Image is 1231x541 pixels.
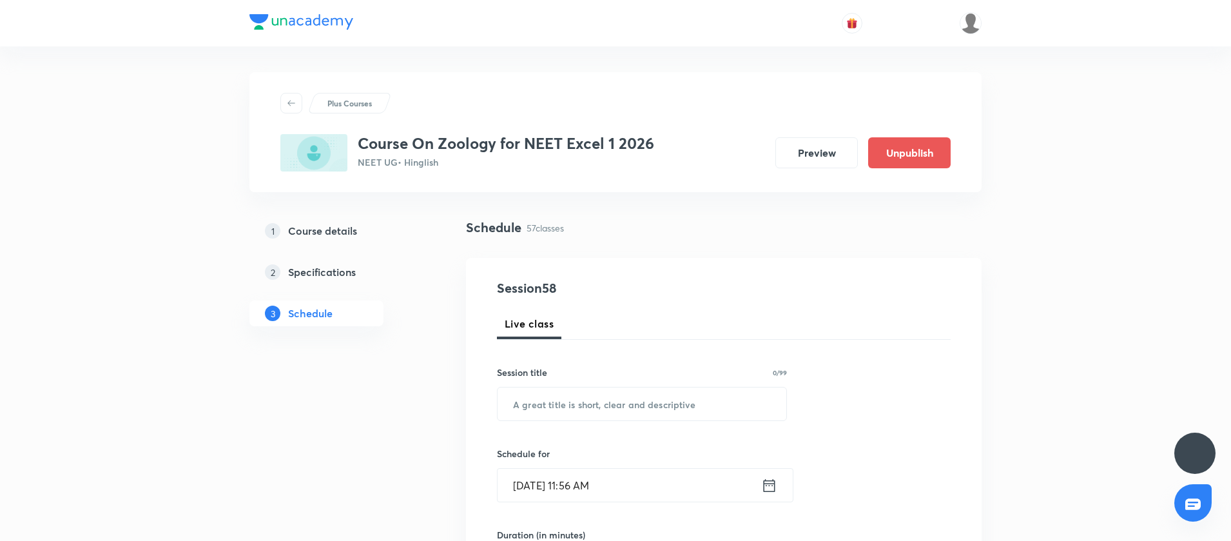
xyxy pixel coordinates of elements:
[497,447,787,460] h6: Schedule for
[773,369,787,376] p: 0/99
[842,13,862,34] button: avatar
[358,134,654,153] h3: Course On Zoology for NEET Excel 1 2026
[498,388,786,420] input: A great title is short, clear and descriptive
[497,279,732,298] h4: Session 58
[527,221,564,235] p: 57 classes
[960,12,982,34] img: Huzaiff
[846,17,858,29] img: avatar
[265,223,280,239] p: 1
[868,137,951,168] button: Unpublish
[505,316,554,331] span: Live class
[288,223,357,239] h5: Course details
[288,306,333,321] h5: Schedule
[249,259,425,285] a: 2Specifications
[288,264,356,280] h5: Specifications
[775,137,858,168] button: Preview
[249,14,353,30] img: Company Logo
[249,14,353,33] a: Company Logo
[497,366,547,379] h6: Session title
[265,306,280,321] p: 3
[358,155,654,169] p: NEET UG • Hinglish
[249,218,425,244] a: 1Course details
[327,97,372,109] p: Plus Courses
[1187,446,1203,461] img: ttu
[466,218,521,237] h4: Schedule
[280,134,347,172] img: 95921F8C-5D87-41F6-BFEB-A0451B9BC06F_plus.png
[265,264,280,280] p: 2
